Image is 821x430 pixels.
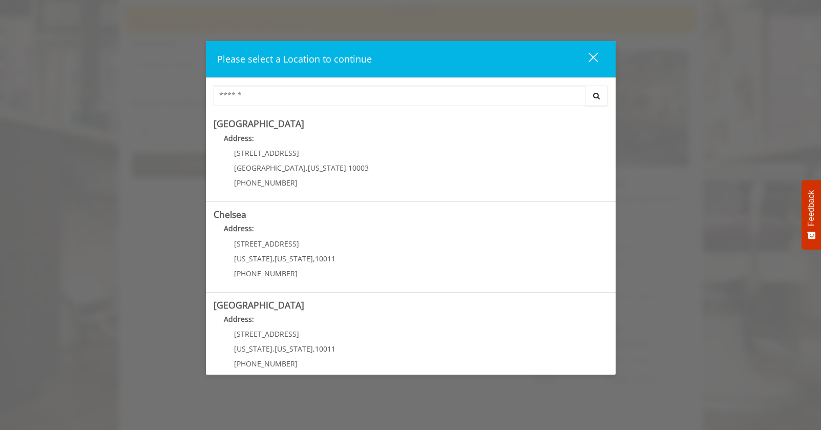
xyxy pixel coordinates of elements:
b: [GEOGRAPHIC_DATA] [214,299,304,311]
span: [US_STATE] [275,344,313,354]
span: , [272,254,275,263]
button: Feedback - Show survey [802,180,821,250]
b: Address: [224,133,254,143]
span: Feedback [807,190,816,226]
span: [STREET_ADDRESS] [234,239,299,249]
div: Center Select [214,86,608,111]
b: Chelsea [214,208,246,220]
button: close dialog [570,49,604,70]
span: 10003 [348,163,369,173]
span: [US_STATE] [234,344,272,354]
i: Search button [591,92,602,99]
span: [STREET_ADDRESS] [234,329,299,339]
input: Search Center [214,86,585,106]
span: , [313,344,315,354]
span: [US_STATE] [234,254,272,263]
span: 10011 [315,254,335,263]
b: Address: [224,223,254,233]
span: , [313,254,315,263]
b: Address: [224,314,254,324]
span: Please select a Location to continue [217,53,372,65]
span: [PHONE_NUMBER] [234,359,298,368]
span: 10011 [315,344,335,354]
div: close dialog [577,52,597,67]
span: , [346,163,348,173]
span: , [272,344,275,354]
b: [GEOGRAPHIC_DATA] [214,117,304,130]
span: , [306,163,308,173]
span: [GEOGRAPHIC_DATA] [234,163,306,173]
span: [US_STATE] [275,254,313,263]
span: [US_STATE] [308,163,346,173]
span: [STREET_ADDRESS] [234,148,299,158]
span: [PHONE_NUMBER] [234,269,298,278]
span: [PHONE_NUMBER] [234,178,298,188]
